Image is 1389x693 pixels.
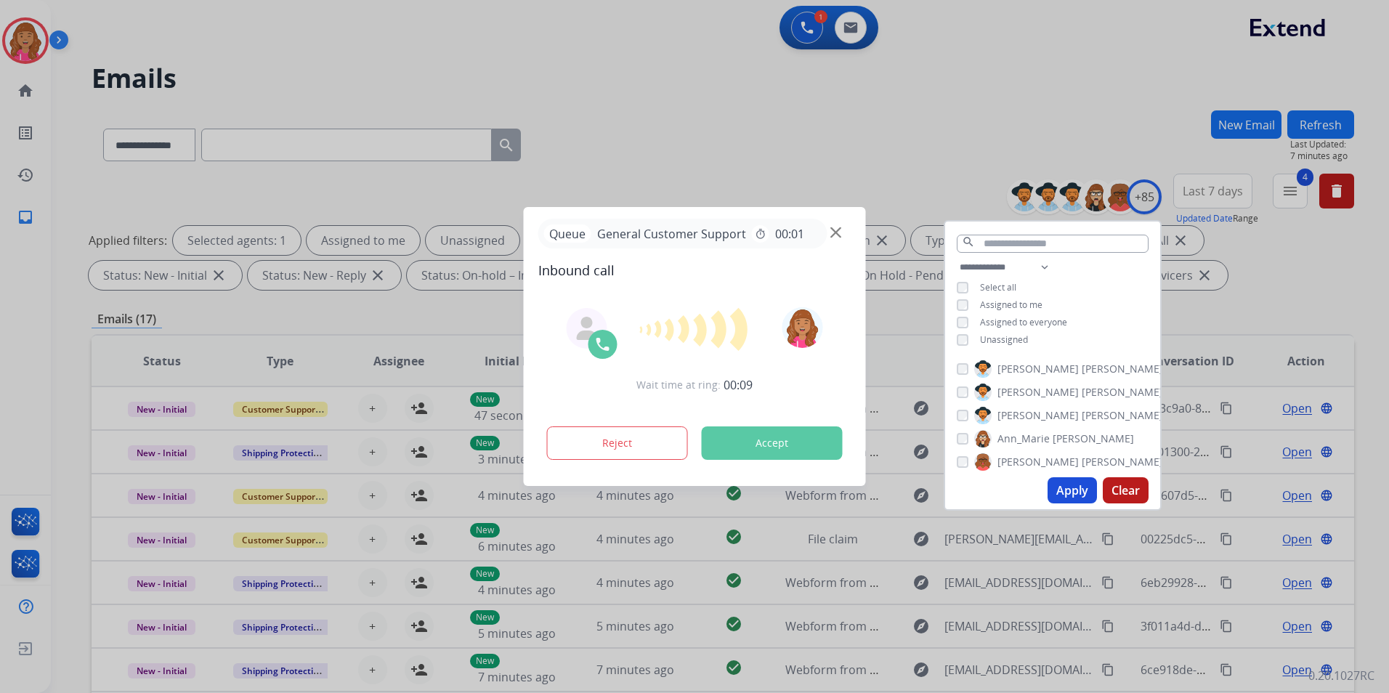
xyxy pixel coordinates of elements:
[997,362,1079,376] span: [PERSON_NAME]
[594,336,612,353] img: call-icon
[997,385,1079,400] span: [PERSON_NAME]
[997,455,1079,469] span: [PERSON_NAME]
[724,376,753,394] span: 00:09
[591,225,752,243] span: General Customer Support
[544,224,591,243] p: Queue
[1082,385,1163,400] span: [PERSON_NAME]
[980,333,1028,346] span: Unassigned
[782,307,822,348] img: avatar
[1053,431,1134,446] span: [PERSON_NAME]
[980,299,1042,311] span: Assigned to me
[962,235,975,248] mat-icon: search
[1082,408,1163,423] span: [PERSON_NAME]
[1082,362,1163,376] span: [PERSON_NAME]
[636,378,721,392] span: Wait time at ring:
[538,260,851,280] span: Inbound call
[547,426,688,460] button: Reject
[575,317,599,340] img: agent-avatar
[755,228,766,240] mat-icon: timer
[1082,455,1163,469] span: [PERSON_NAME]
[980,316,1067,328] span: Assigned to everyone
[1048,477,1097,503] button: Apply
[702,426,843,460] button: Accept
[980,281,1016,293] span: Select all
[997,431,1050,446] span: Ann_Marie
[830,227,841,238] img: close-button
[775,225,804,243] span: 00:01
[1308,667,1374,684] p: 0.20.1027RC
[1103,477,1149,503] button: Clear
[997,408,1079,423] span: [PERSON_NAME]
